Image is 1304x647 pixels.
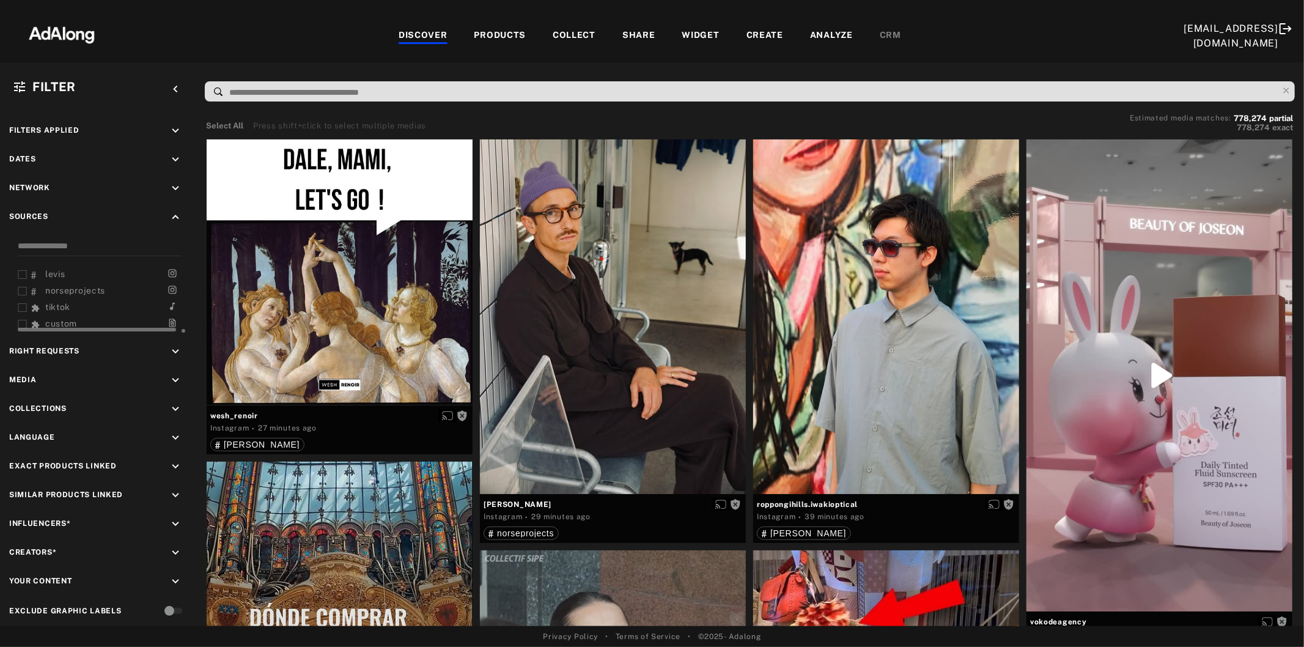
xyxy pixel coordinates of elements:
[880,29,901,43] div: CRM
[169,83,182,96] i: keyboard_arrow_left
[210,410,469,421] span: wesh_renoir
[206,120,243,132] button: Select All
[169,402,182,416] i: keyboard_arrow_down
[712,498,730,511] button: Enable diffusion on this media
[497,528,554,538] span: norseprojects
[9,375,37,384] span: Media
[224,440,300,449] span: [PERSON_NAME]
[730,500,741,508] span: Rights not requested
[9,490,123,499] span: Similar Products Linked
[169,345,182,358] i: keyboard_arrow_down
[757,499,1015,510] span: roppongihills.iwakioptical
[169,374,182,387] i: keyboard_arrow_down
[258,424,317,432] time: 2025-08-14T08:43:18.000Z
[746,29,783,43] div: CREATE
[169,153,182,166] i: keyboard_arrow_down
[605,631,608,642] span: •
[484,511,522,522] div: Instagram
[169,431,182,445] i: keyboard_arrow_down
[252,424,255,434] span: ·
[215,440,300,449] div: sandro
[1234,116,1293,122] button: 778,274partial
[1237,123,1270,132] span: 778,274
[985,498,1003,511] button: Enable diffusion on this media
[9,126,79,135] span: Filters applied
[757,511,795,522] div: Instagram
[805,512,864,521] time: 2025-08-14T08:31:25.000Z
[1003,500,1014,508] span: Rights not requested
[9,183,50,192] span: Network
[169,546,182,560] i: keyboard_arrow_down
[810,29,853,43] div: ANALYZE
[688,631,691,642] span: •
[1243,588,1304,647] div: Widget de chat
[1184,21,1279,51] div: [EMAIL_ADDRESS][DOMAIN_NAME]
[9,462,117,470] span: Exact Products Linked
[798,512,801,522] span: ·
[399,29,448,43] div: DISCOVER
[9,404,67,413] span: Collections
[169,489,182,502] i: keyboard_arrow_down
[210,423,249,434] div: Instagram
[169,210,182,224] i: keyboard_arrow_up
[9,212,48,221] span: Sources
[616,631,680,642] a: Terms of Service
[8,15,116,52] img: 63233d7d88ed69de3c212112c67096b6.png
[622,29,655,43] div: SHARE
[169,124,182,138] i: keyboard_arrow_down
[1243,588,1304,647] iframe: Chat Widget
[484,499,742,510] span: [PERSON_NAME]
[1234,114,1267,123] span: 778,274
[253,120,426,132] div: Press shift+click to select multiple medias
[457,411,468,420] span: Rights not requested
[9,433,55,442] span: Language
[474,29,526,43] div: PRODUCTS
[9,519,70,528] span: Influencers*
[45,302,70,312] span: tiktok
[9,577,72,585] span: Your Content
[770,528,846,538] span: [PERSON_NAME]
[169,517,182,531] i: keyboard_arrow_down
[525,512,528,522] span: ·
[762,529,846,538] div: sandro
[531,512,591,521] time: 2025-08-14T08:41:15.000Z
[1130,122,1293,134] button: 778,274exact
[488,529,554,538] div: norseprojects
[9,155,36,163] span: Dates
[543,631,598,642] a: Privacy Policy
[9,605,121,616] div: Exclude Graphic Labels
[45,269,65,279] span: levis
[45,319,77,328] span: custom
[169,575,182,588] i: keyboard_arrow_down
[9,347,79,355] span: Right Requests
[438,409,457,422] button: Enable diffusion on this media
[698,631,761,642] span: © 2025 - Adalong
[1030,616,1289,627] span: vokodeagency
[45,286,105,295] span: norseprojects
[169,460,182,473] i: keyboard_arrow_down
[32,79,76,94] span: Filter
[169,182,182,195] i: keyboard_arrow_down
[553,29,595,43] div: COLLECT
[1130,114,1231,122] span: Estimated media matches:
[9,548,56,556] span: Creators*
[682,29,720,43] div: WIDGET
